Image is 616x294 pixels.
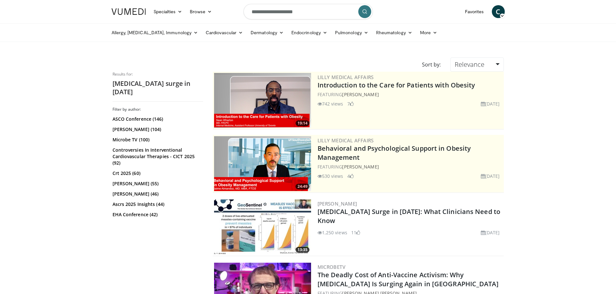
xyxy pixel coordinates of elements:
a: More [416,26,441,39]
a: 24:49 [214,136,311,191]
a: Controversies In Interventional Cardiovascular Therapies - CICT 2025 (92) [113,147,201,166]
span: 13:35 [296,247,309,253]
span: Relevance [455,60,484,69]
a: [PERSON_NAME] [342,91,379,97]
a: Pulmonology [331,26,372,39]
h2: [MEDICAL_DATA] surge in [DATE] [113,79,203,96]
li: 1,250 views [318,229,347,236]
div: FEATURING [318,91,503,98]
a: C [492,5,505,18]
div: Sort by: [417,57,446,72]
p: Results for: [113,72,203,77]
a: 19:14 [214,73,311,128]
img: VuMedi Logo [112,8,146,15]
a: Introduction to the Care for Patients with Obesity [318,81,475,89]
a: MicrobeTV [318,264,346,270]
span: 19:14 [296,120,309,126]
a: Dermatology [247,26,287,39]
a: Cardiovascular [202,26,247,39]
li: [DATE] [481,173,500,179]
a: Relevance [450,57,503,72]
a: Behavioral and Psychological Support in Obesity Management [318,144,471,162]
a: 13:35 [214,199,311,254]
a: [PERSON_NAME] (104) [113,126,201,133]
li: [DATE] [481,100,500,107]
a: Browse [186,5,216,18]
a: Lilly Medical Affairs [318,137,374,144]
div: FEATURING [318,163,503,170]
a: [MEDICAL_DATA] Surge in [DATE]: What Clinicians Need to Know [318,207,501,225]
a: Endocrinology [287,26,331,39]
a: Crt 2025 (60) [113,170,201,177]
a: Microbe TV (100) [113,137,201,143]
li: 4 [347,173,354,179]
img: acc2e291-ced4-4dd5-b17b-d06994da28f3.png.300x170_q85_crop-smart_upscale.png [214,73,311,128]
a: ASCO Conference (146) [113,116,201,122]
img: ba3304f6-7838-4e41-9c0f-2e31ebde6754.png.300x170_q85_crop-smart_upscale.png [214,136,311,191]
img: 701336ce-0724-4552-9020-56cd980d7a4a.300x170_q85_crop-smart_upscale.jpg [214,199,311,254]
a: Favorites [461,5,488,18]
a: Lilly Medical Affairs [318,74,374,80]
a: EHA Conference (42) [113,211,201,218]
a: The Deadly Cost of Anti-Vaccine Activism: Why [MEDICAL_DATA] Is Surging Again in [GEOGRAPHIC_DATA] [318,270,499,288]
li: 742 views [318,100,343,107]
h3: Filter by author: [113,107,203,112]
a: Ascrs 2025 Insights (44) [113,201,201,208]
a: [PERSON_NAME] (46) [113,191,201,197]
li: 11 [351,229,360,236]
a: [PERSON_NAME] [318,200,357,207]
a: Allergy, [MEDICAL_DATA], Immunology [108,26,202,39]
a: Rheumatology [372,26,416,39]
li: [DATE] [481,229,500,236]
a: [PERSON_NAME] [342,164,379,170]
li: 530 views [318,173,343,179]
li: 7 [347,100,354,107]
a: [PERSON_NAME] (55) [113,180,201,187]
input: Search topics, interventions [243,4,373,19]
span: 24:49 [296,184,309,189]
a: Specialties [150,5,186,18]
